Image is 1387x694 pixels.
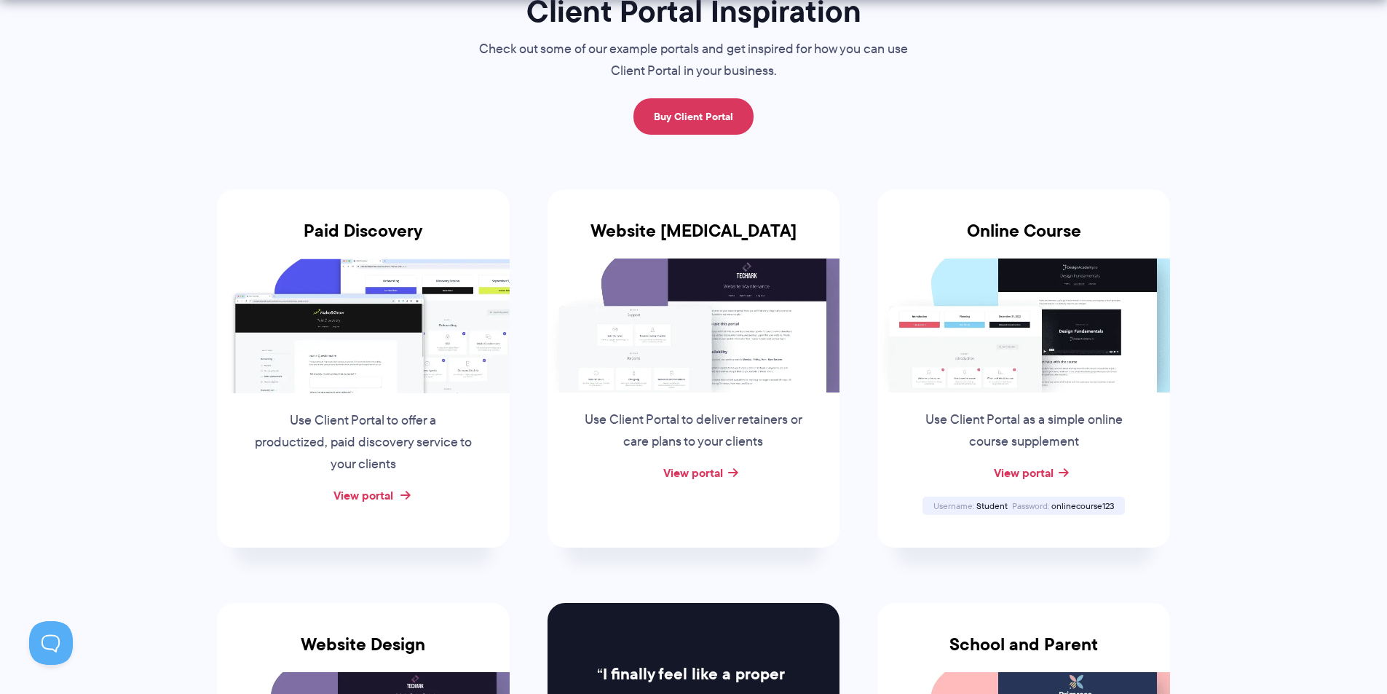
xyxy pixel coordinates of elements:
a: View portal [994,464,1054,481]
h3: Paid Discovery [217,221,510,259]
p: Use Client Portal as a simple online course supplement [913,409,1134,453]
span: Password [1012,500,1049,512]
span: onlinecourse123 [1051,500,1114,512]
h3: School and Parent [877,634,1170,672]
a: Buy Client Portal [633,98,754,135]
h3: Website Design [217,634,510,672]
p: Check out some of our example portals and get inspired for how you can use Client Portal in your ... [450,39,938,82]
p: Use Client Portal to deliver retainers or care plans to your clients [582,409,804,453]
span: Student [976,500,1008,512]
a: View portal [333,486,393,504]
a: View portal [663,464,723,481]
p: Use Client Portal to offer a productized, paid discovery service to your clients [253,410,474,476]
iframe: Toggle Customer Support [29,621,73,665]
h3: Website [MEDICAL_DATA] [548,221,840,259]
span: Username [933,500,974,512]
h3: Online Course [877,221,1170,259]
